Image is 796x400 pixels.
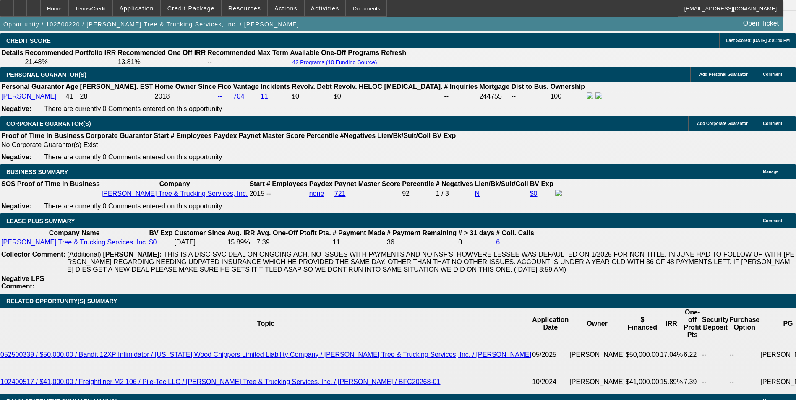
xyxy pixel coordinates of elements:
div: 1 / 3 [436,190,473,197]
b: Start [154,132,169,139]
td: 7.39 [256,238,331,247]
td: 0 [458,238,495,247]
b: Collector Comment: [1,251,65,258]
span: 2018 [155,93,170,100]
b: Revolv. HELOC [MEDICAL_DATA]. [334,83,443,90]
b: Dist to Bus. [512,83,549,90]
a: 704 [233,93,245,100]
td: -- [444,92,478,101]
span: Actions [274,5,298,12]
b: Company [159,180,190,187]
b: Paynet Master Score [239,132,305,139]
b: Negative LPS Comment: [1,275,44,290]
span: CORPORATE GUARANTOR(S) [6,120,91,127]
a: $0 [149,239,157,246]
b: # Inquiries [444,83,478,90]
td: 13.81% [117,58,206,66]
b: Paydex [309,180,333,187]
td: 15.89% [227,238,255,247]
b: Lien/Bk/Suit/Coll [377,132,431,139]
td: 11 [332,238,386,247]
b: Incidents [261,83,290,90]
b: Paynet Master Score [334,180,400,187]
span: There are currently 0 Comments entered on this opportunity [44,105,222,112]
img: facebook-icon.png [587,92,593,99]
b: Corporate Guarantor [86,132,152,139]
span: Comment [763,72,782,77]
td: 05/2025 [532,339,569,370]
td: -- [729,339,760,370]
td: 17.04% [660,339,683,370]
span: Comment [763,121,782,126]
span: -- [266,190,271,197]
th: $ Financed [625,308,660,339]
b: Mortgage [480,83,510,90]
a: 6 [496,239,500,246]
b: Customer Since [175,229,226,236]
td: $41,000.00 [625,370,660,394]
b: Avg. One-Off Ptofit Pts. [256,229,331,236]
b: Company Name [49,229,100,236]
b: # Negatives [436,180,473,187]
span: Application [119,5,154,12]
span: PERSONAL GUARANTOR(S) [6,71,86,78]
button: Application [113,0,160,16]
th: Proof of Time In Business [1,132,84,140]
a: 102400517 / $41,000.00 / Freightliner M2 106 / Pile-Tec LLC / [PERSON_NAME] Tree & Trucking Servi... [0,378,440,385]
a: -- [218,93,222,100]
b: # Employees [171,132,212,139]
b: [PERSON_NAME]. EST [80,83,153,90]
td: [DATE] [174,238,226,247]
th: Proof of Time In Business [17,180,100,188]
b: # > 31 days [458,229,494,236]
a: 11 [261,93,268,100]
span: THIS IS A DISC-SVC DEAL ON ONGOING ACH. NO ISSUES WITH PAYMENTS AND NO NSF'S. HOWVERE LESSEE WAS ... [67,251,794,273]
span: There are currently 0 Comments entered on this opportunity [44,153,222,161]
b: Fico [218,83,232,90]
b: Home Owner Since [155,83,216,90]
b: Start [249,180,264,187]
b: Negative: [1,105,31,112]
td: 41 [65,92,78,101]
td: [PERSON_NAME] [569,339,625,370]
th: Available One-Off Programs [290,49,380,57]
b: Age [65,83,78,90]
span: Last Scored: [DATE] 3:01:40 PM [726,38,790,43]
span: BUSINESS SUMMARY [6,169,68,175]
b: [PERSON_NAME]: [103,251,162,258]
td: [PERSON_NAME] [569,370,625,394]
div: 92 [402,190,434,197]
a: [PERSON_NAME] [1,93,57,100]
td: No Corporate Guarantor(s) Exist [1,141,459,149]
a: Open Ticket [740,16,782,31]
th: Application Date [532,308,569,339]
b: Ownership [550,83,585,90]
button: Actions [268,0,304,16]
b: BV Exp [432,132,456,139]
button: 42 Programs (10 Funding Source) [290,59,380,66]
a: N [475,190,480,197]
td: -- [702,370,729,394]
b: Lien/Bk/Suit/Coll [475,180,528,187]
span: (Additional) [67,251,101,258]
td: 36 [386,238,457,247]
span: LEASE PLUS SUMMARY [6,218,75,224]
a: none [309,190,324,197]
span: Manage [763,169,778,174]
b: Revolv. Debt [292,83,332,90]
button: Activities [305,0,346,16]
button: Credit Package [161,0,221,16]
td: -- [702,339,729,370]
td: $50,000.00 [625,339,660,370]
td: 7.39 [683,370,702,394]
td: $0 [291,92,332,101]
span: Resources [228,5,261,12]
th: Details [1,49,23,57]
td: 6.22 [683,339,702,370]
td: -- [511,92,549,101]
td: -- [207,58,289,66]
span: Credit Package [167,5,215,12]
th: Refresh [381,49,407,57]
a: 052500339 / $50,000.00 / Bandit 12XP Intimidator / [US_STATE] Wood Chippers Limited Liability Com... [0,351,531,358]
b: Percentile [402,180,434,187]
